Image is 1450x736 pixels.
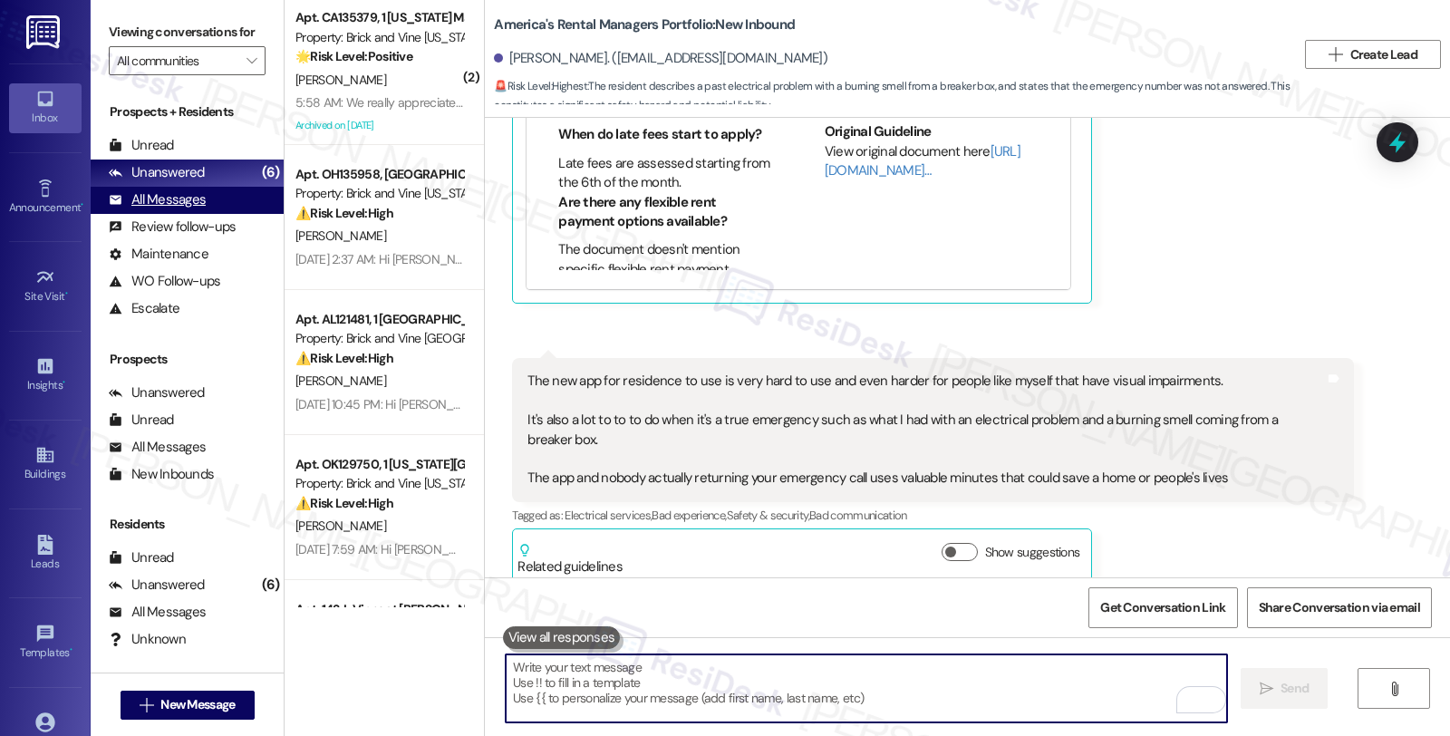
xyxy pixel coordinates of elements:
[295,373,386,389] span: [PERSON_NAME]
[494,49,827,68] div: [PERSON_NAME]. ([EMAIL_ADDRESS][DOMAIN_NAME])
[295,72,386,88] span: [PERSON_NAME]
[1305,40,1441,69] button: Create Lead
[9,351,82,400] a: Insights •
[81,199,83,211] span: •
[295,350,393,366] strong: ⚠️ Risk Level: High
[652,508,726,523] span: Bad experience ,
[9,83,82,132] a: Inbox
[825,142,1020,179] a: [URL][DOMAIN_NAME]…
[121,691,255,720] button: New Message
[295,165,463,184] div: Apt. OH135958, [GEOGRAPHIC_DATA]
[257,571,285,599] div: (6)
[295,184,463,203] div: Property: Brick and Vine [US_STATE]
[494,15,795,34] b: America's Rental Managers Portfolio: New Inbound
[63,376,65,389] span: •
[294,114,465,137] div: Archived on [DATE]
[109,383,205,402] div: Unanswered
[109,576,205,595] div: Unanswered
[70,644,72,656] span: •
[517,543,623,576] div: Related guidelines
[109,190,206,209] div: All Messages
[565,508,652,523] span: Electrical services ,
[506,654,1227,722] textarea: To enrich screen reader interactions, please activate Accessibility in Grammarly extension settings
[809,508,907,523] span: Bad communication
[295,48,412,64] strong: 🌟 Risk Level: Positive
[109,630,186,649] div: Unknown
[295,8,463,27] div: Apt. CA135379, 1 [US_STATE] Market
[65,287,68,300] span: •
[985,543,1080,562] label: Show suggestions
[26,15,63,49] img: ResiDesk Logo
[1247,587,1432,628] button: Share Conversation via email
[527,372,1324,489] div: The new app for residence to use is very hard to use and even harder for people like myself that ...
[109,245,208,264] div: Maintenance
[1241,668,1329,709] button: Send
[1259,598,1420,617] span: Share Conversation via email
[257,159,285,187] div: (6)
[109,218,236,237] div: Review follow-ups
[109,603,206,622] div: All Messages
[494,79,587,93] strong: 🚨 Risk Level: Highest
[9,440,82,489] a: Buildings
[295,600,463,619] div: Apt. 143, L Vines at [PERSON_NAME]
[9,262,82,311] a: Site Visit •
[1100,598,1225,617] span: Get Conversation Link
[109,18,266,46] label: Viewing conversations for
[558,193,773,232] li: Are there any flexible rent payment options available?
[1260,682,1273,696] i: 
[295,205,393,221] strong: ⚠️ Risk Level: High
[117,46,237,75] input: All communities
[246,53,256,68] i: 
[295,329,463,348] div: Property: Brick and Vine [GEOGRAPHIC_DATA]
[494,77,1296,116] span: : The resident describes a past electrical problem with a burning smell from a breaker box, and s...
[295,455,463,474] div: Apt. OK129750, 1 [US_STATE][GEOGRAPHIC_DATA]
[1088,587,1237,628] button: Get Conversation Link
[109,136,174,155] div: Unread
[558,125,773,144] li: When do late fees start to apply?
[9,618,82,667] a: Templates •
[109,163,205,182] div: Unanswered
[295,28,463,47] div: Property: Brick and Vine [US_STATE]
[295,228,386,244] span: [PERSON_NAME]
[1329,47,1342,62] i: 
[109,465,214,484] div: New Inbounds
[109,272,220,291] div: WO Follow-ups
[295,518,386,534] span: [PERSON_NAME]
[109,299,179,318] div: Escalate
[295,495,393,511] strong: ⚠️ Risk Level: High
[109,438,206,457] div: All Messages
[1387,682,1401,696] i: 
[1350,45,1417,64] span: Create Lead
[91,350,284,369] div: Prospects
[91,515,284,534] div: Residents
[9,529,82,578] a: Leads
[825,122,932,140] b: Original Guideline
[160,695,235,714] span: New Message
[295,94,479,111] div: 5:58 AM: We really appreciate it🤗
[558,240,773,337] li: The document doesn't mention specific flexible rent payment options. You may want to contact the ...
[295,310,463,329] div: Apt. AL121481, 1 [GEOGRAPHIC_DATA]
[1281,679,1309,698] span: Send
[109,411,174,430] div: Unread
[140,698,153,712] i: 
[825,142,1058,181] div: View original document here
[295,474,463,493] div: Property: Brick and Vine [US_STATE][GEOGRAPHIC_DATA]
[91,102,284,121] div: Prospects + Residents
[109,548,174,567] div: Unread
[558,154,773,193] li: Late fees are assessed starting from the 6th of the month.
[727,508,809,523] span: Safety & security ,
[512,502,1353,528] div: Tagged as:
